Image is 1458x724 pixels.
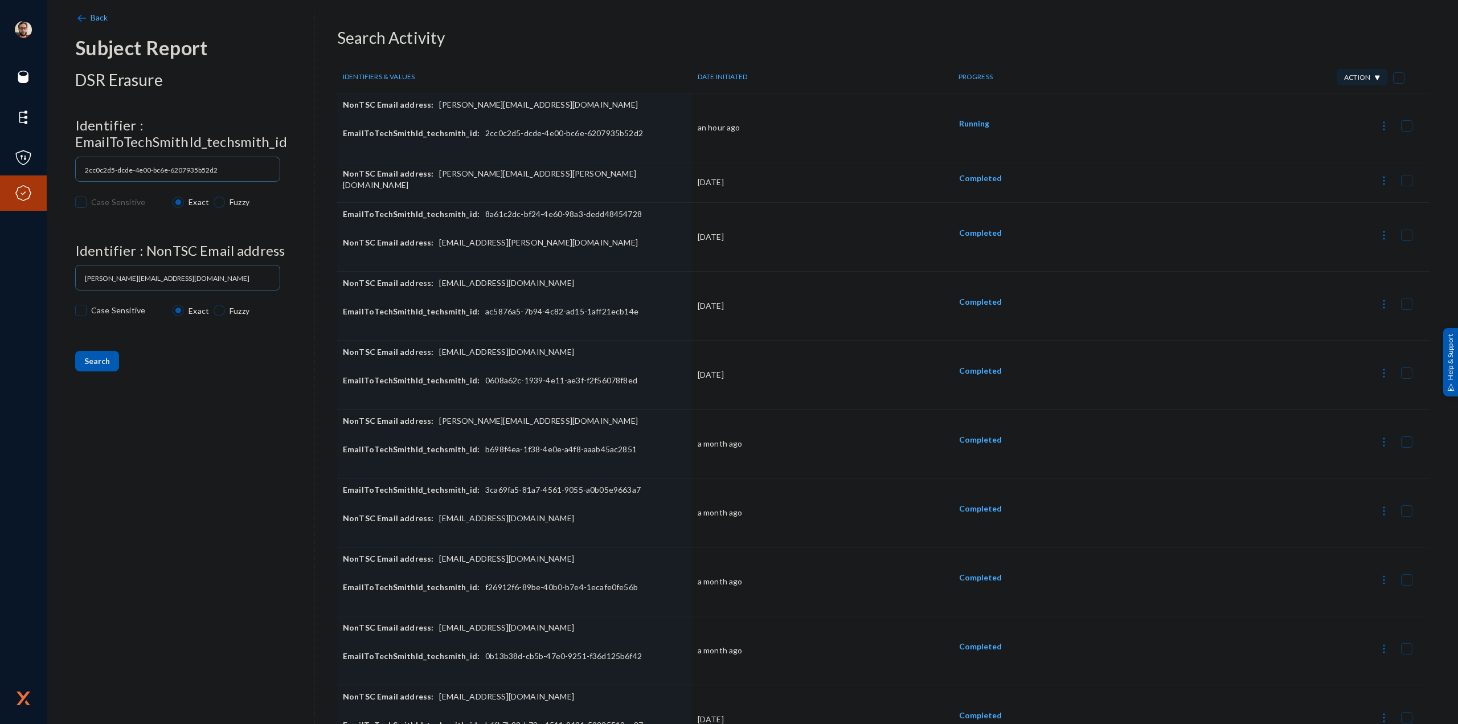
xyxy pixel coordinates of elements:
[343,375,480,385] span: EmailToTechSmithId_techsmith_id:
[1447,383,1455,391] img: help_support.svg
[343,513,433,523] span: NonTSC Email address:
[959,710,1002,720] span: Completed
[950,361,1011,381] button: Completed
[15,149,32,166] img: icon-policies.svg
[959,173,1002,183] span: Completed
[1378,230,1390,241] img: icon-more.svg
[1443,328,1458,396] div: Help & Support
[91,13,108,22] span: Back
[343,582,480,592] span: EmailToTechSmithId_techsmith_id:
[692,203,944,272] td: [DATE]
[343,416,433,426] span: NonTSC Email address:
[343,444,480,454] span: EmailToTechSmithId_techsmith_id:
[692,616,944,685] td: a month ago
[343,513,686,541] div: [EMAIL_ADDRESS][DOMAIN_NAME]
[343,553,686,582] div: [EMAIL_ADDRESS][DOMAIN_NAME]
[343,554,433,563] span: NonTSC Email address:
[343,622,686,651] div: [EMAIL_ADDRESS][DOMAIN_NAME]
[75,117,314,150] h4: Identifier : EmailToTechSmithId_techsmith_id
[343,691,686,719] div: [EMAIL_ADDRESS][DOMAIN_NAME]
[225,196,249,208] span: Fuzzy
[343,651,686,679] div: 0b13b38d-cb5b-47e0-9251-f36d125b6f42
[944,62,1157,93] th: PROGRESS
[15,185,32,202] img: icon-compliance.svg
[91,194,145,211] span: Case Sensitive
[15,21,32,38] img: 4ef91cf57f1b271062fbd3b442c6b465
[959,228,1002,238] span: Completed
[15,68,32,85] img: icon-sources.svg
[959,435,1002,444] span: Completed
[343,169,433,178] span: NonTSC Email address:
[692,410,944,478] td: a month ago
[1378,643,1390,655] img: icon-more.svg
[343,347,433,357] span: NonTSC Email address:
[1378,712,1390,723] img: icon-more.svg
[225,305,249,317] span: Fuzzy
[343,100,433,109] span: NonTSC Email address:
[1378,175,1390,186] img: icon-more.svg
[950,498,1011,519] button: Completed
[343,346,686,375] div: [EMAIL_ADDRESS][DOMAIN_NAME]
[343,128,686,156] div: 2cc0c2d5-dcde-4e00-bc6e-6207935b52d2
[950,636,1011,657] button: Completed
[1378,436,1390,448] img: icon-more.svg
[343,208,686,237] div: 8a61c2dc-bf24-4e60-98a3-dedd48454728
[343,623,433,632] span: NonTSC Email address:
[75,13,111,22] a: Back
[692,547,944,616] td: a month ago
[950,567,1011,588] button: Completed
[950,223,1011,243] button: Completed
[692,162,944,203] td: [DATE]
[950,168,1011,189] button: Completed
[15,109,32,126] img: icon-elements.svg
[692,272,944,341] td: [DATE]
[343,692,433,701] span: NonTSC Email address:
[1378,505,1390,517] img: icon-more.svg
[343,306,480,316] span: EmailToTechSmithId_techsmith_id:
[75,36,314,59] div: Subject Report
[950,430,1011,450] button: Completed
[184,196,209,208] span: Exact
[959,297,1002,306] span: Completed
[91,302,145,319] span: Case Sensitive
[343,238,433,247] span: NonTSC Email address:
[959,504,1002,513] span: Completed
[343,485,480,494] span: EmailToTechSmithId_techsmith_id:
[959,366,1002,375] span: Completed
[84,356,110,366] span: Search
[75,351,119,371] button: Search
[950,292,1011,312] button: Completed
[1378,574,1390,586] img: icon-more.svg
[950,113,998,134] button: Running
[343,209,480,219] span: EmailToTechSmithId_techsmith_id:
[75,12,88,24] img: back-arrow.svg
[692,478,944,547] td: a month ago
[337,62,692,93] th: IDENTIFIERS & VALUES
[692,62,944,93] th: DATE INITIATED
[343,484,686,513] div: 3ca69fa5-81a7-4561-9055-a0b05e9663a7
[343,444,686,472] div: b698f4ea-1f38-4e0e-a4f8-aaab45ac2851
[343,415,686,444] div: [PERSON_NAME][EMAIL_ADDRESS][DOMAIN_NAME]
[1378,120,1390,132] img: icon-more.svg
[343,582,686,610] div: f26912f6-89be-40b0-b7e4-1ecafe0fe56b
[343,237,686,265] div: [EMAIL_ADDRESS][PERSON_NAME][DOMAIN_NAME]
[343,99,686,128] div: [PERSON_NAME][EMAIL_ADDRESS][DOMAIN_NAME]
[337,28,1430,48] h3: Search Activity
[184,305,209,317] span: Exact
[959,118,989,128] span: Running
[692,341,944,410] td: [DATE]
[1378,367,1390,379] img: icon-more.svg
[343,277,686,306] div: [EMAIL_ADDRESS][DOMAIN_NAME]
[343,306,686,334] div: ac5876a5-7b94-4c82-ad15-1aff21ecb14e
[959,641,1002,651] span: Completed
[343,168,686,197] div: [PERSON_NAME][EMAIL_ADDRESS][PERSON_NAME][DOMAIN_NAME]
[1378,298,1390,310] img: icon-more.svg
[75,71,314,90] h3: DSR Erasure
[692,93,944,162] td: an hour ago
[959,572,1002,582] span: Completed
[343,651,480,661] span: EmailToTechSmithId_techsmith_id:
[343,375,686,403] div: 0608a62c-1939-4e11-ae3f-f2f56078f8ed
[343,278,433,288] span: NonTSC Email address:
[343,128,480,138] span: EmailToTechSmithId_techsmith_id:
[75,243,314,259] h4: Identifier : NonTSC Email address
